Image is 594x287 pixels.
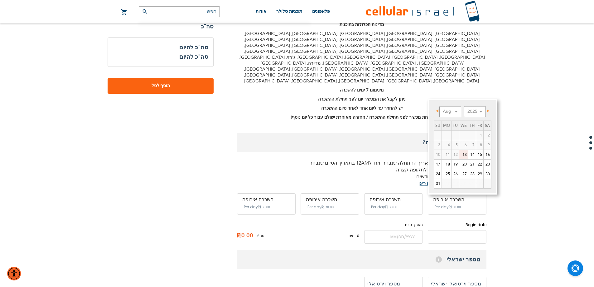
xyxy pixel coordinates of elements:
span: 7 [468,140,476,150]
span: פלאפונים [312,9,330,14]
span: Friday [477,123,482,128]
span: 2 [484,131,491,140]
a: Prev [434,107,442,115]
label: Begin date [428,222,486,228]
span: Next [487,109,489,112]
p: [GEOGRAPHIC_DATA], [GEOGRAPHIC_DATA], [GEOGRAPHIC_DATA], [GEOGRAPHIC_DATA], [GEOGRAPHIC_DATA], [G... [237,31,486,84]
div: השכרה אירופה [306,197,354,202]
a: 19 [452,160,459,169]
span: Sunday [435,123,440,128]
span: ‏30.00 ₪ [258,205,270,209]
a: 13 [459,150,468,159]
span: Help [436,256,442,263]
h3: מספר ישראלי [237,250,486,269]
span: סה"כ [256,233,264,239]
label: תאריך סיום [364,222,423,228]
input: MM/DD/YYYY [428,230,486,244]
span: Tuesday [453,123,458,128]
a: 15 [476,150,483,159]
strong: לקיחת מכשיר לפני תחילת ההשכרה / החזרה מאוחרת ישולם עבור כל יום נוסף!! [289,114,434,120]
select: Select year [464,106,486,117]
a: 24 [434,169,442,179]
span: 0 [355,233,359,239]
span: הוסף לסל [128,83,193,89]
h3: מתי תרצה את השירות? [237,133,486,152]
img: לוגו סלולר ישראל [366,1,480,23]
span: ‏30.00 ₪ [385,205,397,209]
a: 14 [468,150,476,159]
a: 20 [459,160,468,169]
strong: מינימום 7 ימים להשכרה [340,87,384,93]
button: הוסף לסל [108,78,214,94]
a: 31 [434,179,442,188]
span: Per day [435,204,449,210]
a: Next [483,107,491,115]
a: 18 [442,160,451,169]
span: Thursday [470,123,475,128]
div: השכרה אירופה [369,197,418,202]
span: 9 [484,140,491,150]
a: 30 [484,169,491,179]
span: Saturday [485,123,490,128]
h3: סה"כ להיום [113,43,208,52]
span: 8 [476,140,483,150]
span: 12 [452,150,459,159]
span: Per day [307,204,321,210]
span: Monday [443,123,450,128]
div: תפריט נגישות [7,267,21,280]
span: 1 [476,131,483,140]
span: ‏30.00 ₪ [321,205,334,209]
span: ימים [349,233,355,239]
span: ‏30.00 ₪ [449,205,461,209]
select: Select month [439,106,461,117]
span: תוכניות סלולר [276,9,302,14]
span: 3 [434,140,442,150]
a: 29 [476,169,483,179]
p: תוכנית זו היא תוכנית השכרה לתקופה קצרה לתוכניות ארוכות יותר מ- 4 חודשים ניתן לראות [237,166,486,187]
span: 10 [434,150,442,159]
input: חפש [139,6,220,17]
div: השכרה אירופה [242,197,290,202]
h3: סה"כ להיום [179,52,208,62]
a: 26 [452,169,459,179]
a: 22 [476,160,483,169]
strong: מדינות הכלולות בתוכנית [340,22,384,27]
input: MM/DD/YYYY [364,230,423,244]
a: את התוכניות שלנו כאן [418,180,464,187]
p: השכרה מתחילה מ12AM בתאריך ההתחלה שנבחר, ועד ל12AM בתאריך הסיום שנבחר [237,160,486,166]
span: 5 [452,140,459,150]
span: 6 [459,140,468,150]
a: 23 [484,160,491,169]
a: 21 [468,160,476,169]
span: Prev [436,109,438,112]
strong: ניתן לקבל את המכשיר יום לפני תחילת ההשכרה [318,96,406,102]
a: 16 [484,150,491,159]
span: 11 [442,150,451,159]
span: Per day [244,204,258,210]
span: 4 [442,140,451,150]
a: 25 [442,169,451,179]
span: ₪0.00 [237,231,256,240]
div: השכרה אירופה [433,197,481,202]
span: אודות [256,9,266,14]
a: 28 [468,169,476,179]
span: Per day [371,204,385,210]
span: Wednesday [461,123,467,128]
strong: סה"כ [108,22,214,31]
a: 27 [459,169,468,179]
a: 17 [434,160,442,169]
strong: יש להחזיר עד ליום אחד לאחר סיום ההשכרה [321,105,403,111]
